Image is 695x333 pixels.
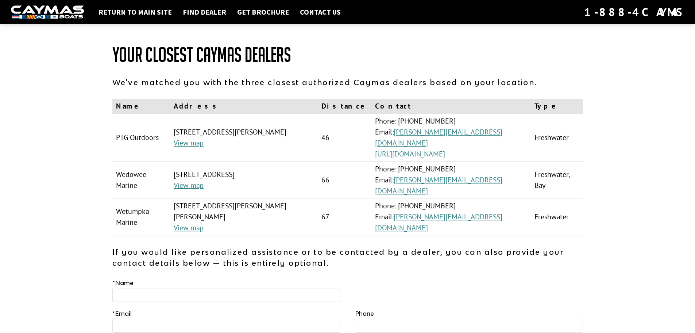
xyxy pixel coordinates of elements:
div: 1-888-4CAYMAS [584,4,684,20]
td: [STREET_ADDRESS][PERSON_NAME] [170,114,318,162]
td: Phone: [PHONE_NUMBER] Email: [371,114,530,162]
label: Email [112,309,132,318]
a: View map [174,181,204,190]
th: Contact [371,99,530,114]
td: 46 [318,114,371,162]
a: Find Dealer [179,7,230,17]
td: Wedowee Marine [112,162,170,198]
td: Freshwater, Bay [531,162,583,198]
td: PTG Outdoors [112,114,170,162]
label: Phone [355,309,374,318]
td: [STREET_ADDRESS] [170,162,318,198]
td: Freshwater [531,114,583,162]
th: Address [170,99,318,114]
a: [PERSON_NAME][EMAIL_ADDRESS][DOMAIN_NAME] [375,127,502,148]
a: Contact Us [296,7,344,17]
a: Get Brochure [233,7,293,17]
a: Return to main site [95,7,175,17]
td: 66 [318,162,371,198]
h1: Your Closest Caymas Dealers [112,44,583,66]
td: 67 [318,198,371,235]
a: [PERSON_NAME][EMAIL_ADDRESS][DOMAIN_NAME] [375,175,502,196]
td: Phone: [PHONE_NUMBER] Email: [371,162,530,198]
th: Distance [318,99,371,114]
a: [URL][DOMAIN_NAME] [375,149,445,159]
td: [STREET_ADDRESS][PERSON_NAME][PERSON_NAME] [170,198,318,235]
td: Wetumpka Marine [112,198,170,235]
p: We've matched you with the three closest authorized Caymas dealers based on your location. [112,77,583,88]
td: Freshwater [531,198,583,235]
a: View map [174,138,204,148]
p: If you would like personalized assistance or to be contacted by a dealer, you can also provide yo... [112,246,583,268]
a: [PERSON_NAME][EMAIL_ADDRESS][DOMAIN_NAME] [375,212,502,232]
th: Type [531,99,583,114]
td: Phone: [PHONE_NUMBER] Email: [371,198,530,235]
img: white-logo-c9c8dbefe5ff5ceceb0f0178aa75bf4bb51f6bca0971e226c86eb53dfe498488.png [11,5,84,19]
a: View map [174,223,204,232]
th: Name [112,99,170,114]
label: Name [112,279,134,287]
